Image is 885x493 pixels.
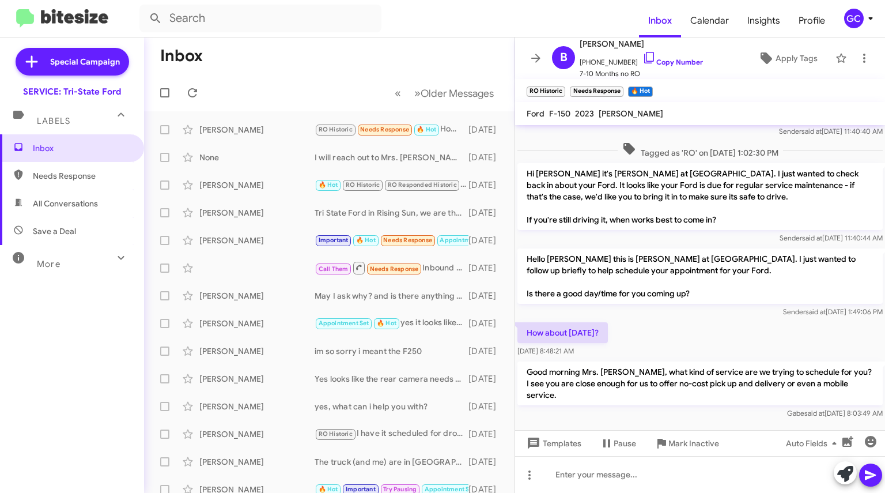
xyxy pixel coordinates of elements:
[560,48,568,67] span: B
[199,124,315,136] div: [PERSON_NAME]
[319,236,349,244] span: Important
[745,48,830,69] button: Apply Tags
[517,163,883,230] p: Hi [PERSON_NAME] it's [PERSON_NAME] at [GEOGRAPHIC_DATA]. I just wanted to check back in about yo...
[468,456,505,468] div: [DATE]
[388,81,408,105] button: Previous
[468,428,505,440] div: [DATE]
[50,56,120,67] span: Special Campaign
[315,456,468,468] div: The truck (and me) are in [GEOGRAPHIC_DATA], so the commute is a bit too far. Thanks.
[802,234,822,242] span: said at
[580,51,703,68] span: [PHONE_NUMBER]
[580,68,703,80] span: 7-10 Months no RO
[786,433,841,454] span: Auto Fields
[160,47,203,65] h1: Inbox
[199,401,315,412] div: [PERSON_NAME]
[639,4,681,37] a: Inbox
[319,181,338,189] span: 🔥 Hot
[37,259,60,269] span: More
[199,207,315,219] div: [PERSON_NAME]
[360,126,409,133] span: Needs Response
[628,86,653,97] small: 🔥 Hot
[315,123,468,136] div: How about [DATE]?
[524,433,581,454] span: Templates
[440,236,490,244] span: Appointment Set
[315,317,468,330] div: yes it looks like she does have an appointment for [DATE] August first, sorry for the inconvenience
[468,235,505,246] div: [DATE]
[468,401,505,412] div: [DATE]
[789,4,834,37] a: Profile
[738,4,789,37] a: Insights
[315,373,468,385] div: Yes looks like the rear camera needs a software update. Right now it appears to be an advanced no...
[23,86,121,97] div: SERVICE: Tri-State Ford
[388,181,457,189] span: RO Responded Historic
[468,179,505,191] div: [DATE]
[199,428,315,440] div: [PERSON_NAME]
[783,307,883,316] span: Sender [DATE] 1:49:06 PM
[468,345,505,357] div: [DATE]
[776,48,818,69] span: Apply Tags
[468,124,505,136] div: [DATE]
[425,486,475,493] span: Appointment Set
[315,427,468,441] div: I have it scheduled for drop off [DATE] at 12:45
[591,433,645,454] button: Pause
[315,401,468,412] div: yes, what can i help you with?
[407,81,501,105] button: Next
[319,430,353,438] span: RO Historic
[370,265,419,273] span: Needs Response
[33,170,131,182] span: Needs Response
[199,345,315,357] div: [PERSON_NAME]
[199,456,315,468] div: [PERSON_NAME]
[199,179,315,191] div: [PERSON_NAME]
[549,108,570,119] span: F-150
[468,207,505,219] div: [DATE]
[580,37,703,51] span: [PERSON_NAME]
[33,142,131,154] span: Inbox
[199,318,315,329] div: [PERSON_NAME]
[645,433,728,454] button: Mark Inactive
[599,108,663,119] span: [PERSON_NAME]
[517,322,608,343] p: How about [DATE]?
[779,127,883,136] span: Sender [DATE] 11:40:40 AM
[199,290,315,302] div: [PERSON_NAME]
[777,433,850,454] button: Auto Fields
[199,235,315,246] div: [PERSON_NAME]
[315,207,468,219] div: Tri State Ford in Rising Sun, we are the old [PERSON_NAME]. Did you have a Ford we could help sch...
[319,319,369,327] span: Appointment Set
[33,198,98,209] span: All Conversations
[668,433,719,454] span: Mark Inactive
[681,4,738,37] a: Calendar
[383,236,432,244] span: Needs Response
[468,152,505,163] div: [DATE]
[346,181,380,189] span: RO Historic
[804,409,825,417] span: said at
[315,290,468,302] div: May I ask why? and is there anything we can do to make it right?
[527,108,544,119] span: Ford
[515,433,591,454] button: Templates
[570,86,623,97] small: Needs Response
[618,142,783,159] span: Tagged as 'RO' on [DATE] 1:02:30 PM
[139,5,381,32] input: Search
[319,126,353,133] span: RO Historic
[315,152,468,163] div: I will reach out to Mrs. [PERSON_NAME], thank you!
[315,261,468,275] div: Inbound Call
[346,486,376,493] span: Important
[356,236,376,244] span: 🔥 Hot
[37,116,70,126] span: Labels
[468,290,505,302] div: [DATE]
[199,373,315,385] div: [PERSON_NAME]
[417,126,436,133] span: 🔥 Hot
[33,225,76,237] span: Save a Deal
[388,81,501,105] nav: Page navigation example
[844,9,864,28] div: GC
[468,373,505,385] div: [DATE]
[319,265,349,273] span: Call Them
[517,347,574,355] span: [DATE] 8:48:21 AM
[517,362,883,405] p: Good morning Mrs. [PERSON_NAME], what kind of service are we trying to schedule for you? I see yo...
[414,86,421,100] span: »
[468,262,505,274] div: [DATE]
[575,108,594,119] span: 2023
